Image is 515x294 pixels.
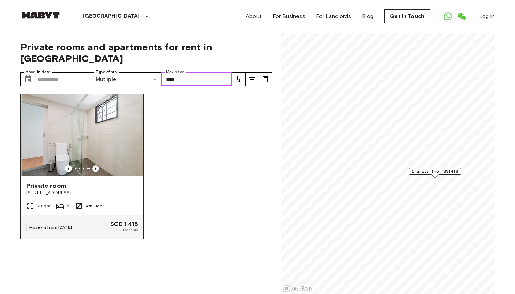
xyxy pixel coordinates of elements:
[65,165,72,172] button: Previous image
[20,94,144,239] a: Previous imagePrevious imagePrivate room[STREET_ADDRESS]7 Sqm64th FloorMove-in from [DATE]SGD 1,4...
[67,203,69,209] span: 6
[22,94,144,176] img: Marketing picture of unit SG-01-109-001-006
[26,181,66,190] span: Private room
[166,69,184,75] label: Max price
[20,41,272,64] span: Private rooms and apartments for rent in [GEOGRAPHIC_DATA]
[245,72,259,86] button: tune
[479,12,495,20] a: Log in
[86,203,104,209] span: 4th Floor
[123,227,138,233] span: Monthly
[21,72,35,86] button: Choose date
[29,225,72,230] span: Move-in from [DATE]
[91,72,161,86] div: Mutliple
[246,12,262,20] a: About
[25,69,50,75] label: Move-in date
[384,9,430,23] a: Get in Touch
[20,12,61,19] img: Habyt
[441,10,455,23] a: Open WhatsApp
[362,12,374,20] a: Blog
[232,72,245,86] button: tune
[26,190,138,196] span: [STREET_ADDRESS]
[283,284,313,292] a: Mapbox logo
[110,221,138,227] span: SGD 1,418
[455,10,468,23] a: Open WeChat
[316,12,351,20] a: For Landlords
[37,203,50,209] span: 7 Sqm
[83,12,140,20] p: [GEOGRAPHIC_DATA]
[259,72,272,86] button: tune
[409,168,461,178] div: Map marker
[272,12,305,20] a: For Business
[412,168,458,174] span: 1 units from S$1418
[96,69,120,75] label: Type of stay
[92,165,99,172] button: Previous image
